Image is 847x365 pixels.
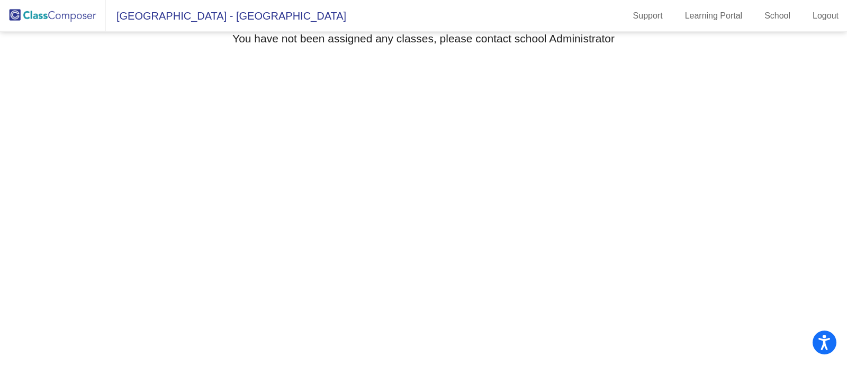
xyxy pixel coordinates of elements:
a: Learning Portal [677,7,751,24]
a: School [756,7,799,24]
h3: You have not been assigned any classes, please contact school Administrator [232,32,615,45]
a: Support [625,7,671,24]
a: Logout [804,7,847,24]
span: [GEOGRAPHIC_DATA] - [GEOGRAPHIC_DATA] [106,7,346,24]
